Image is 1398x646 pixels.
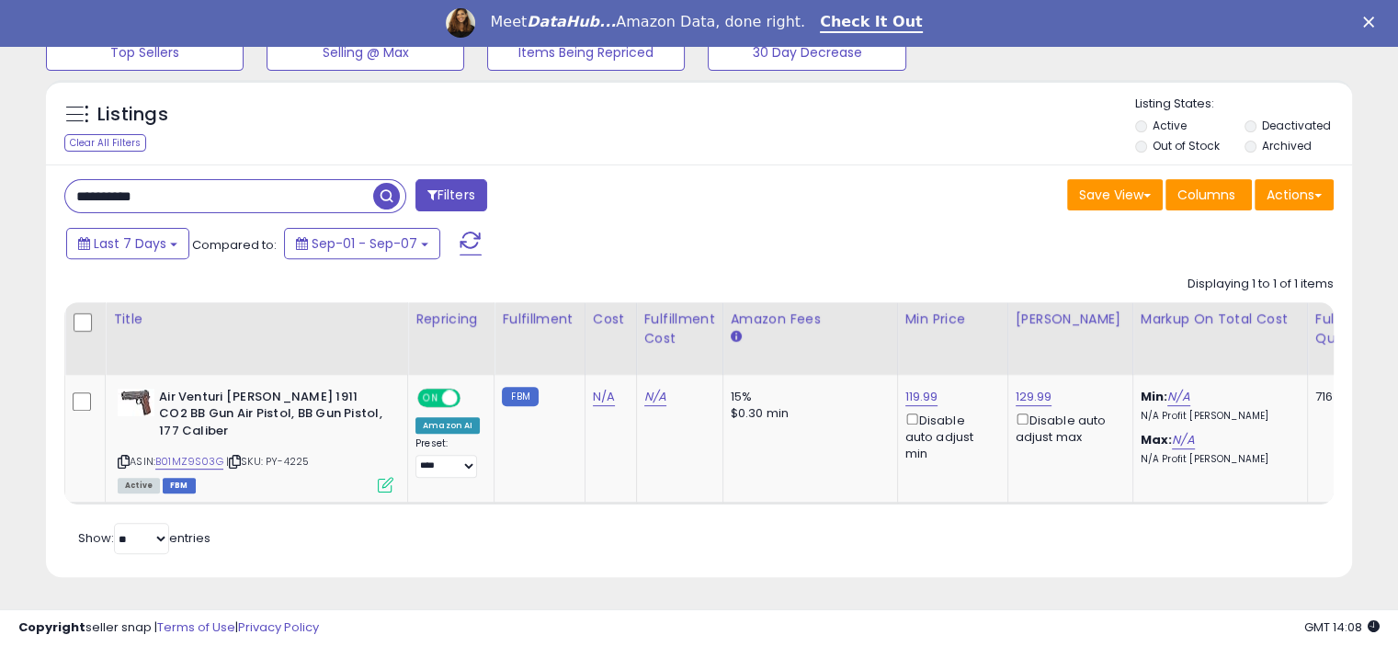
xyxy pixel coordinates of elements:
div: Preset: [415,437,480,479]
button: Columns [1165,179,1252,210]
span: Columns [1177,186,1235,204]
button: Top Sellers [46,34,244,71]
div: 716 [1315,389,1372,405]
button: Filters [415,179,487,211]
div: Fulfillable Quantity [1315,310,1379,348]
button: 30 Day Decrease [708,34,905,71]
p: N/A Profit [PERSON_NAME] [1141,410,1293,423]
a: Privacy Policy [238,618,319,636]
div: Markup on Total Cost [1141,310,1300,329]
h5: Listings [97,102,168,128]
b: Air Venturi [PERSON_NAME] 1911 CO2 BB Gun Air Pistol, BB Gun Pistol, 177 Caliber [159,389,382,445]
div: ASIN: [118,389,393,491]
button: Items Being Repriced [487,34,685,71]
strong: Copyright [18,618,85,636]
div: Amazon Fees [731,310,890,329]
label: Deactivated [1261,118,1330,133]
div: seller snap | | [18,619,319,637]
div: 15% [731,389,883,405]
div: Meet Amazon Data, done right. [490,13,805,31]
span: Last 7 Days [94,234,166,253]
a: Check It Out [820,13,923,33]
div: [PERSON_NAME] [1016,310,1125,329]
span: Show: entries [78,529,210,547]
div: Amazon AI [415,417,480,434]
a: B01MZ9S03G [155,454,223,470]
label: Active [1153,118,1187,133]
a: N/A [644,388,666,406]
label: Out of Stock [1153,138,1220,153]
div: Displaying 1 to 1 of 1 items [1188,276,1334,293]
a: N/A [593,388,615,406]
b: Min: [1141,388,1168,405]
small: FBM [502,387,538,406]
div: Fulfillment Cost [644,310,715,348]
div: Min Price [905,310,1000,329]
img: Profile image for Georgie [446,8,475,38]
button: Save View [1067,179,1163,210]
div: Close [1363,17,1381,28]
a: N/A [1167,388,1189,406]
div: Title [113,310,400,329]
div: Fulfillment [502,310,576,329]
a: N/A [1172,431,1194,449]
span: All listings currently available for purchase on Amazon [118,478,160,493]
label: Archived [1261,138,1311,153]
a: Terms of Use [157,618,235,636]
button: Selling @ Max [267,34,464,71]
div: Disable auto adjust min [905,410,994,463]
button: Last 7 Days [66,228,189,259]
a: 119.99 [905,388,938,406]
div: Repricing [415,310,486,329]
p: Listing States: [1135,96,1352,113]
img: 41G8UiRd1zL._SL40_.jpg [118,389,154,416]
div: $0.30 min [731,405,883,422]
button: Sep-01 - Sep-07 [284,228,440,259]
span: Compared to: [192,236,277,254]
a: 129.99 [1016,388,1052,406]
span: 2025-09-15 14:08 GMT [1304,618,1380,636]
div: Clear All Filters [64,134,146,152]
span: Sep-01 - Sep-07 [312,234,417,253]
span: FBM [163,478,196,493]
p: N/A Profit [PERSON_NAME] [1141,453,1293,466]
small: Amazon Fees. [731,329,742,346]
div: Cost [593,310,629,329]
span: | SKU: PY-4225 [226,454,309,469]
i: DataHub... [527,13,616,30]
b: Max: [1141,431,1173,448]
span: OFF [458,390,487,405]
div: Disable auto adjust max [1016,410,1119,446]
button: Actions [1255,179,1334,210]
th: The percentage added to the cost of goods (COGS) that forms the calculator for Min & Max prices. [1132,302,1307,375]
span: ON [419,390,442,405]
